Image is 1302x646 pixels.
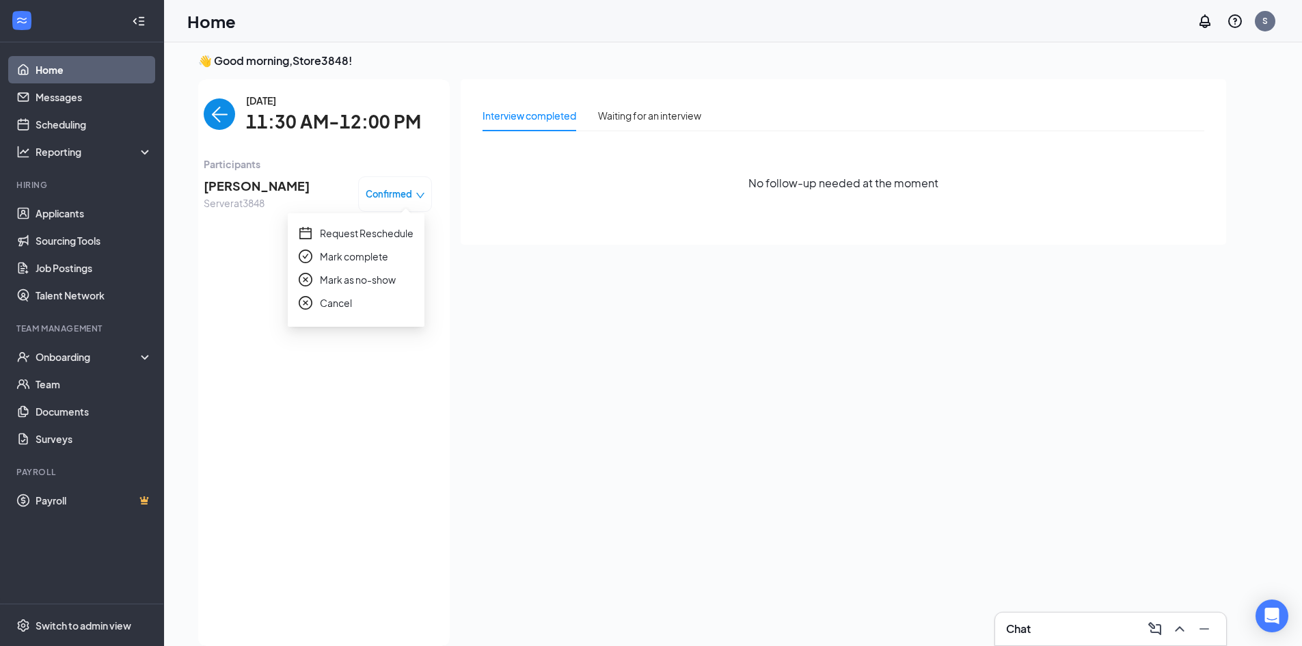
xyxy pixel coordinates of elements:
[36,350,141,364] div: Onboarding
[1196,621,1212,637] svg: Minimize
[246,108,421,136] span: 11:30 AM-12:00 PM
[36,487,152,514] a: PayrollCrown
[16,619,30,632] svg: Settings
[16,323,150,334] div: Team Management
[36,398,152,425] a: Documents
[36,227,152,254] a: Sourcing Tools
[483,108,576,123] div: Interview completed
[1006,621,1031,636] h3: Chat
[1197,13,1213,29] svg: Notifications
[1262,15,1268,27] div: S
[1169,618,1191,640] button: ChevronUp
[299,226,312,240] span: calendar
[204,157,432,172] span: Participants
[320,295,352,310] span: Cancel
[1171,621,1188,637] svg: ChevronUp
[204,98,235,130] button: back-button
[36,425,152,453] a: Surveys
[16,466,150,478] div: Payroll
[1227,13,1243,29] svg: QuestionInfo
[16,145,30,159] svg: Analysis
[198,53,1226,68] h3: 👋 Good morning, Store3848 !
[299,296,312,310] span: close-circle
[36,83,152,111] a: Messages
[299,273,312,286] span: close-circle
[416,191,425,200] span: down
[36,111,152,138] a: Scheduling
[36,145,153,159] div: Reporting
[204,196,310,211] span: Server at 3848
[320,249,388,264] span: Mark complete
[187,10,236,33] h1: Home
[320,272,396,287] span: Mark as no-show
[36,200,152,227] a: Applicants
[16,350,30,364] svg: UserCheck
[1147,621,1163,637] svg: ComposeMessage
[320,226,413,241] span: Request Reschedule
[16,179,150,191] div: Hiring
[204,176,310,196] span: [PERSON_NAME]
[36,254,152,282] a: Job Postings
[15,14,29,27] svg: WorkstreamLogo
[748,174,938,191] span: No follow-up needed at the moment
[36,371,152,398] a: Team
[246,93,421,108] span: [DATE]
[36,56,152,83] a: Home
[299,250,312,263] span: check-circle
[1144,618,1166,640] button: ComposeMessage
[132,14,146,28] svg: Collapse
[366,187,412,201] span: Confirmed
[1193,618,1215,640] button: Minimize
[36,282,152,309] a: Talent Network
[1256,600,1288,632] div: Open Intercom Messenger
[598,108,701,123] div: Waiting for an interview
[36,619,131,632] div: Switch to admin view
